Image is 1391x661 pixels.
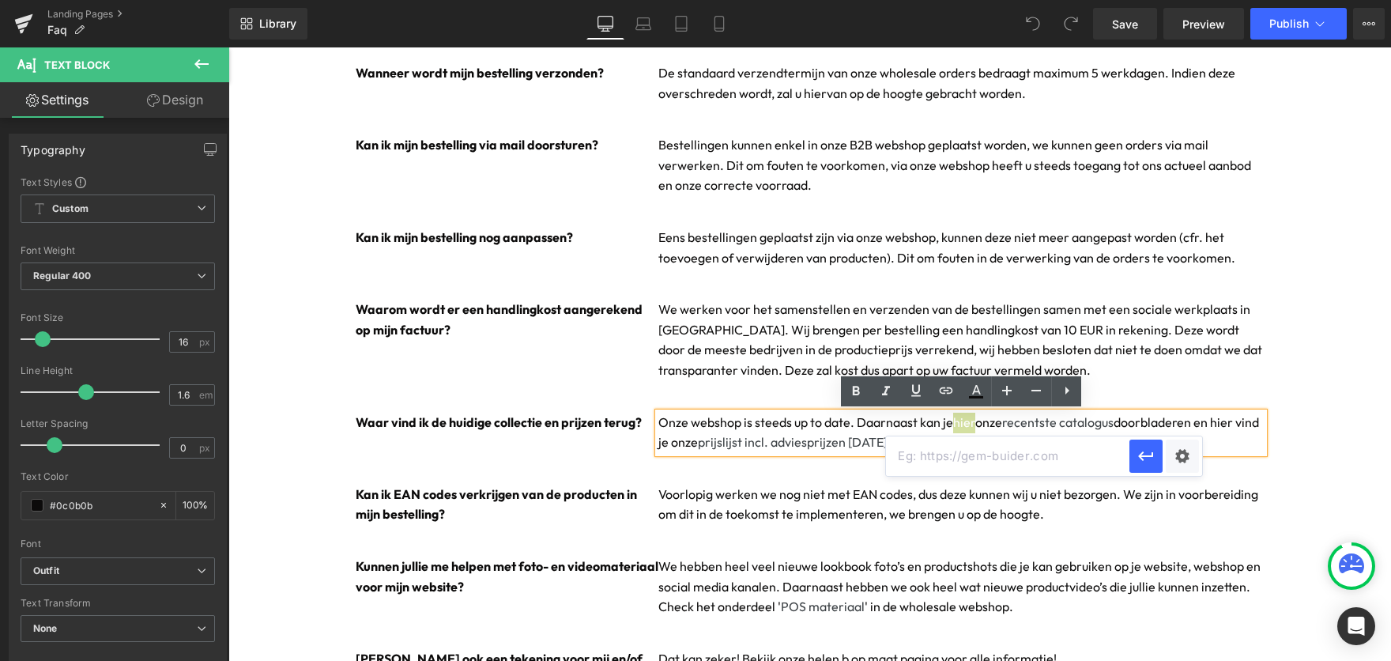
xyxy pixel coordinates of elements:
span: Publish [1269,17,1309,30]
button: Publish [1250,8,1347,40]
a: Desktop [586,8,624,40]
div: Font Weight [21,245,215,256]
div: Line Height [21,365,215,376]
b: None [33,622,58,634]
p: Onze webshop is steeds up to date. Daarnaast kan je onze doorbladeren en hier vind je onze terug. [430,365,1036,406]
div: Text Styles [21,176,215,188]
div: Letter Spacing [21,418,215,429]
button: Redo [1055,8,1087,40]
b: Kan ik mijn bestelling via mail doorsturen? [127,89,370,105]
span: px [199,443,213,453]
span: Preview [1182,16,1225,32]
button: Undo [1017,8,1049,40]
div: We werken voor het samenstellen en verzenden van de bestellingen samen met een sociale werkplaats... [430,252,1036,333]
b: Waar vind ik de huidige collectie en prijzen terug? [127,367,413,383]
div: Font Size [21,312,215,323]
div: Text Transform [21,598,215,609]
b: Kan ik mijn bestelling nog aanpassen? [127,182,345,198]
a: Tablet [662,8,700,40]
a: Design [118,82,232,118]
b: Custom [52,202,89,216]
a: recentste catalogus [774,367,885,383]
p: Eens bestellingen geplaatst zijn via onze webshop, kunnen deze niet meer aangepast worden (cfr. h... [430,180,1036,221]
i: Outfit [33,565,59,578]
span: px [199,337,213,347]
button: More [1353,8,1385,40]
p: Voorlopig werken we nog niet met EAN codes, dus deze kunnen wij u niet bezorgen. We zijn in voorb... [430,437,1036,478]
span: Library [259,17,296,31]
div: Open Intercom Messenger [1337,607,1375,645]
b: Waarom wordt er een handlingkost aangerekend op mijn factuur? [127,254,414,290]
p: Dat kan zeker! Bekijk onze helen b op maat pagina voor alle informatie! [430,602,1036,622]
span: em [199,390,213,400]
b: Regular 400 [33,270,92,281]
div: Typography [21,134,85,157]
b: Wanneer wordt mijn bestelling verzonden? [127,17,375,33]
span: Faq [47,24,67,36]
input: Eg: https://gem-buider.com [886,436,1129,476]
input: Color [50,497,151,514]
span: Save [1112,16,1138,32]
b: [PERSON_NAME] ook een tekening voor mij en/of mijn winkel maken? [127,603,414,640]
b: Kan ik EAN codes verkrijgen van de producten in mijn bestelling? [127,439,409,475]
a: Preview [1163,8,1244,40]
a: New Library [229,8,307,40]
p: De standaard verzendtermijn van onze wholesale orders bedraagt maximum 5 werkdagen. Indien deze o... [430,16,1036,56]
div: Text Color [21,471,215,482]
span: Text Block [44,59,110,71]
b: Kunnen jullie me helpen met foto- en videomateriaal voor mijn website? [127,511,430,547]
a: Mobile [700,8,738,40]
div: % [176,492,214,519]
p: We hebben heel veel nieuwe lookbook foto’s en productshots die je kan gebruiken op je website, we... [430,509,1036,570]
a: Landing Pages [47,8,229,21]
a: POS materiaal [552,551,636,567]
div: Font [21,538,215,550]
a: Laptop [624,8,662,40]
a: prijslijst incl. adviesprijzen [DATE]-[DATE] [469,387,704,402]
p: Bestellingen kunnen enkel in onze B2B webshop geplaatst worden, we kunnen geen orders via mail ve... [430,88,1036,149]
a: hier [725,367,747,383]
